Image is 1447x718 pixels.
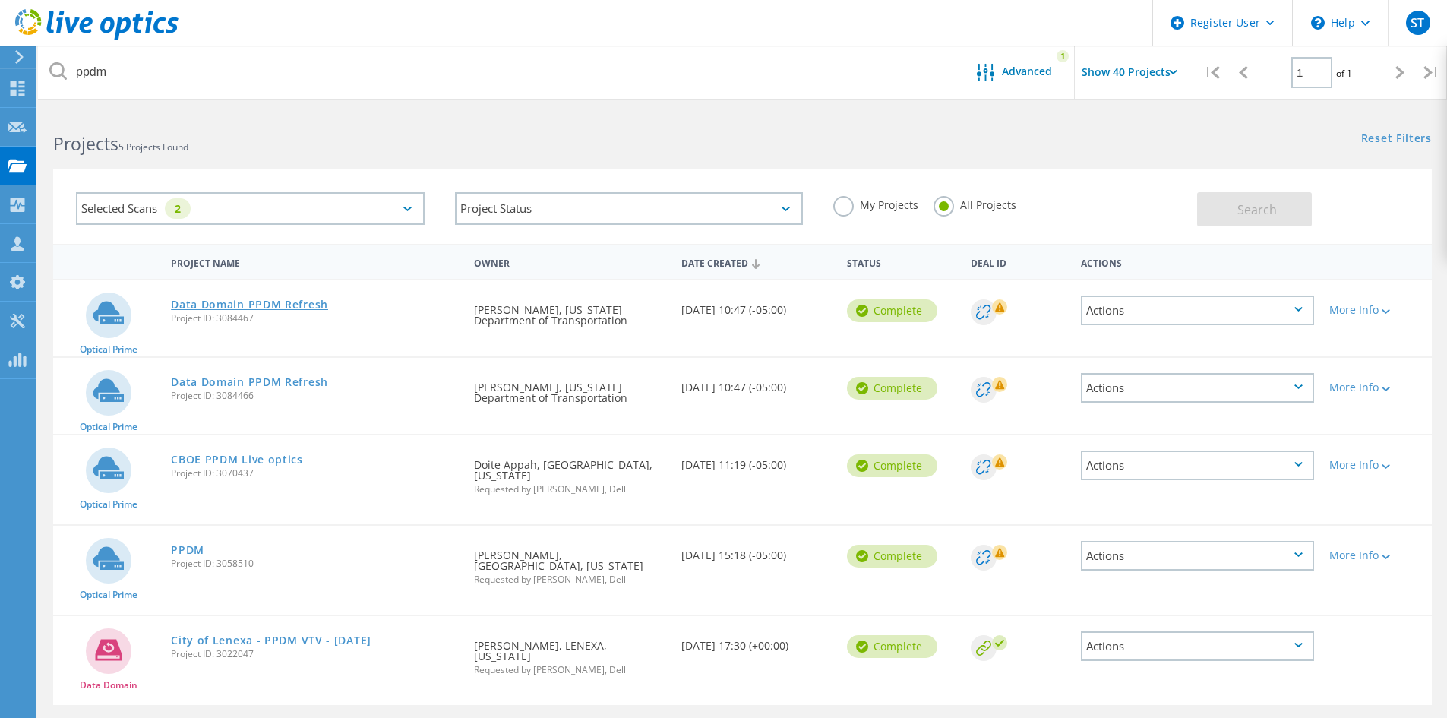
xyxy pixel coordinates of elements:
[1197,192,1312,226] button: Search
[466,358,673,419] div: [PERSON_NAME], [US_STATE] Department of Transportation
[466,616,673,690] div: [PERSON_NAME], LENEXA, [US_STATE]
[466,526,673,599] div: [PERSON_NAME], [GEOGRAPHIC_DATA], [US_STATE]
[80,422,137,432] span: Optical Prime
[80,345,137,354] span: Optical Prime
[1081,541,1314,571] div: Actions
[171,635,371,646] a: City of Lenexa - PPDM VTV - [DATE]
[474,485,665,494] span: Requested by [PERSON_NAME], Dell
[934,196,1016,210] label: All Projects
[171,377,328,387] a: Data Domain PPDM Refresh
[1081,296,1314,325] div: Actions
[455,192,804,225] div: Project Status
[1081,631,1314,661] div: Actions
[474,666,665,675] span: Requested by [PERSON_NAME], Dell
[466,435,673,509] div: Doite Appah, [GEOGRAPHIC_DATA], [US_STATE]
[38,46,954,99] input: Search projects by name, owner, ID, company, etc
[1311,16,1325,30] svg: \n
[171,650,459,659] span: Project ID: 3022047
[847,635,937,658] div: Complete
[466,280,673,341] div: [PERSON_NAME], [US_STATE] Department of Transportation
[118,141,188,153] span: 5 Projects Found
[1416,46,1447,100] div: |
[1329,382,1424,393] div: More Info
[1073,248,1322,276] div: Actions
[15,32,179,43] a: Live Optics Dashboard
[1002,66,1052,77] span: Advanced
[53,131,118,156] b: Projects
[674,616,839,666] div: [DATE] 17:30 (+00:00)
[171,454,303,465] a: CBOE PPDM Live optics
[80,500,137,509] span: Optical Prime
[1081,373,1314,403] div: Actions
[674,248,839,277] div: Date Created
[1081,451,1314,480] div: Actions
[1329,550,1424,561] div: More Info
[1329,305,1424,315] div: More Info
[165,198,191,219] div: 2
[833,196,918,210] label: My Projects
[1329,460,1424,470] div: More Info
[847,377,937,400] div: Complete
[163,248,466,276] div: Project Name
[674,435,839,486] div: [DATE] 11:19 (-05:00)
[171,314,459,323] span: Project ID: 3084467
[1237,201,1277,218] span: Search
[847,299,937,322] div: Complete
[1361,133,1432,146] a: Reset Filters
[963,248,1073,276] div: Deal Id
[171,391,459,400] span: Project ID: 3084466
[171,469,459,478] span: Project ID: 3070437
[171,545,204,555] a: PPDM
[1336,67,1352,80] span: of 1
[474,575,665,584] span: Requested by [PERSON_NAME], Dell
[674,526,839,576] div: [DATE] 15:18 (-05:00)
[466,248,673,276] div: Owner
[1411,17,1424,29] span: ST
[674,358,839,408] div: [DATE] 10:47 (-05:00)
[847,454,937,477] div: Complete
[80,590,137,599] span: Optical Prime
[839,248,963,276] div: Status
[76,192,425,225] div: Selected Scans
[80,681,137,690] span: Data Domain
[847,545,937,568] div: Complete
[1196,46,1227,100] div: |
[171,299,328,310] a: Data Domain PPDM Refresh
[674,280,839,331] div: [DATE] 10:47 (-05:00)
[171,559,459,568] span: Project ID: 3058510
